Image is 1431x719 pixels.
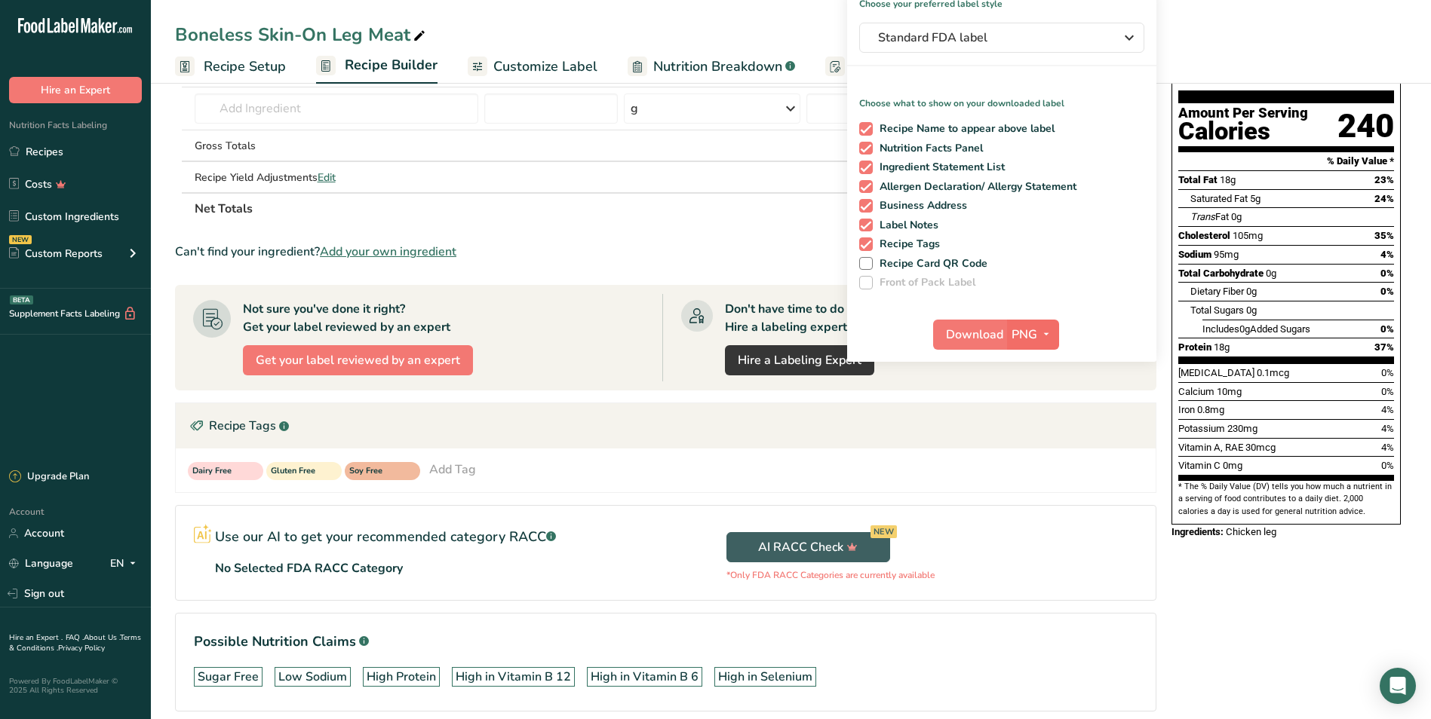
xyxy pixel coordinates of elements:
span: Total Carbohydrate [1178,268,1264,279]
span: 0g [1246,286,1257,297]
a: FAQ . [66,632,84,643]
span: 24% [1374,193,1394,204]
div: Recipe Tags [176,403,1156,448]
span: 0% [1381,367,1394,378]
span: 18g [1214,341,1230,353]
a: Recipe Setup [175,50,286,84]
span: [MEDICAL_DATA] [1178,367,1254,378]
span: Edit [318,170,336,185]
span: Business Address [873,199,968,213]
a: Customize Label [468,50,597,84]
span: Recipe Card QR Code [873,257,988,271]
span: Ingredients: [1172,526,1224,537]
span: Nutrition Facts Panel [873,142,984,155]
th: Net Totals [192,192,944,224]
section: * The % Daily Value (DV) tells you how much a nutrient in a serving of food contributes to a dail... [1178,481,1394,518]
span: Download [946,326,1003,344]
div: Not sure you've done it right? Get your label reviewed by an expert [243,300,450,336]
a: Hire an Expert . [9,632,63,643]
span: Vitamin C [1178,460,1221,471]
p: *Only FDA RACC Categories are currently available [726,568,935,582]
button: AI RACC Check NEW [726,532,890,562]
span: 4% [1381,404,1394,415]
div: Upgrade Plan [9,470,89,485]
span: 230mg [1227,423,1257,434]
button: Standard FDA label [859,23,1144,53]
span: Total Sugars [1190,304,1244,316]
span: 0% [1380,268,1394,279]
button: Get your label reviewed by an expert [243,345,473,375]
span: 0g [1266,268,1276,279]
div: Calories [1178,121,1308,142]
span: 23% [1374,174,1394,185]
section: % Daily Value * [1178,152,1394,170]
p: No Selected FDA RACC Category [215,559,403,577]
button: PNG [1007,320,1059,350]
a: Privacy Policy [58,643,105,653]
div: High in Vitamin B 6 [591,668,699,686]
span: Dietary Fiber [1190,286,1244,297]
span: Potassium [1178,423,1225,434]
div: 240 [1337,106,1394,146]
span: 0% [1381,460,1394,471]
span: 0mg [1223,460,1242,471]
span: Standard FDA label [878,29,1104,47]
span: Nutrition Breakdown [653,57,782,77]
a: Terms & Conditions . [9,632,141,653]
div: High in Vitamin B 12 [456,668,571,686]
div: BETA [10,295,33,304]
div: Add Tag [429,460,476,479]
span: Calcium [1178,386,1215,397]
div: Don't have time to do it? Hire a labeling expert to do it for you [725,300,931,336]
span: Recipe Name to appear above label [873,122,1055,136]
span: 18g [1220,174,1236,185]
span: Label Notes [873,219,939,232]
a: Recipe Builder [316,48,438,84]
span: Vitamin A, RAE [1178,442,1243,453]
div: Custom Reports [9,246,103,262]
div: Powered By FoodLabelMaker © 2025 All Rights Reserved [9,677,142,695]
div: High in Selenium [718,668,812,686]
div: NEW [871,525,897,538]
span: Chicken leg [1226,526,1276,537]
span: 0g [1239,323,1250,335]
span: Ingredient Statement List [873,161,1006,174]
span: 10mg [1217,386,1242,397]
div: Boneless Skin-On Leg Meat [175,21,428,48]
div: NEW [9,235,32,244]
span: 0.1mcg [1257,367,1289,378]
span: Customize Label [493,57,597,77]
a: About Us . [84,632,120,643]
h1: Possible Nutrition Claims [194,632,1138,652]
a: Hire a Labeling Expert [725,345,874,375]
span: 35% [1374,230,1394,241]
span: Get your label reviewed by an expert [256,351,460,369]
span: 4% [1381,423,1394,434]
div: EN [110,555,142,573]
span: PNG [1012,326,1037,344]
div: Can't find your ingredient? [175,243,1156,261]
span: 95mg [1214,249,1239,260]
span: Recipe Builder [345,55,438,75]
span: 105mg [1233,230,1263,241]
div: Gross Totals [195,138,478,154]
input: Add Ingredient [195,93,478,124]
span: Fat [1190,211,1229,222]
div: Open Intercom Messenger [1380,668,1416,704]
span: Total Fat [1178,174,1218,185]
span: Front of Pack Label [873,276,976,289]
a: Nutrition Breakdown [628,50,795,84]
span: Allergen Declaration/ Allergy Statement [873,180,1077,194]
button: Download [933,320,1007,350]
button: Hire an Expert [9,77,142,103]
span: 0.8mg [1197,404,1224,415]
i: Trans [1190,211,1215,222]
span: Saturated Fat [1190,193,1248,204]
span: 37% [1374,341,1394,353]
span: AI RACC Check [758,538,858,556]
span: 0% [1381,386,1394,397]
p: Use our AI to get your recommended category RACC [215,527,556,547]
span: Protein [1178,341,1211,353]
span: Gluten Free [271,465,324,478]
a: Language [9,550,73,577]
